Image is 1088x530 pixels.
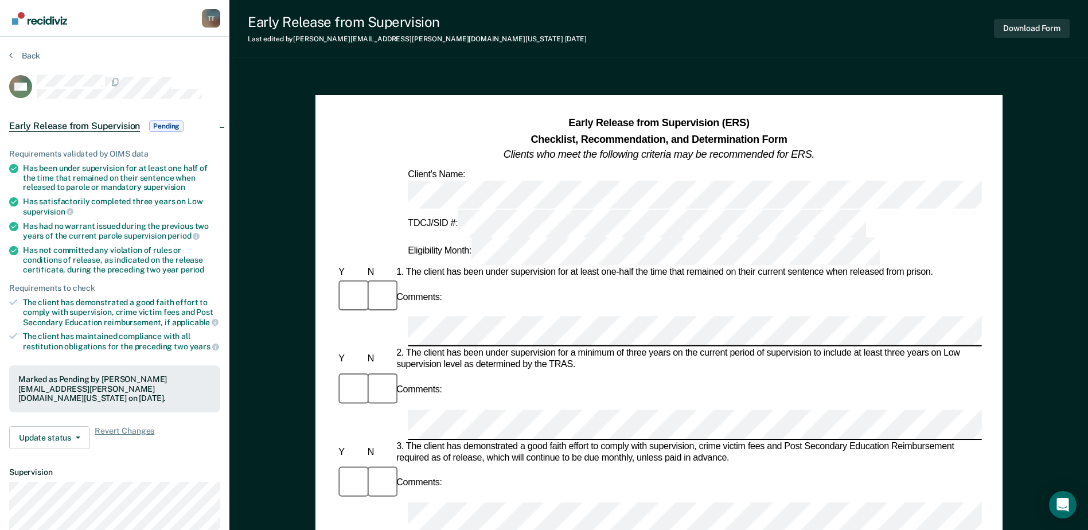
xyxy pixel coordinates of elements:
[190,342,219,351] span: years
[504,149,814,160] em: Clients who meet the following criteria may be recommended for ERS.
[181,265,204,274] span: period
[23,298,220,327] div: The client has demonstrated a good faith effort to comply with supervision, crime victim fees and...
[202,9,220,28] button: Profile dropdown button
[394,291,444,303] div: Comments:
[172,318,219,327] span: applicable
[336,267,365,278] div: Y
[336,447,365,458] div: Y
[405,237,882,266] div: Eligibility Month:
[9,467,220,477] dt: Supervision
[143,182,185,192] span: supervision
[394,384,444,396] div: Comments:
[202,9,220,28] div: T T
[394,478,444,489] div: Comments:
[531,133,787,145] strong: Checklist, Recommendation, and Determination Form
[23,197,220,216] div: Has satisfactorily completed three years on Low
[95,426,154,449] span: Revert Changes
[23,332,220,351] div: The client has maintained compliance with all restitution obligations for the preceding two
[18,375,211,403] div: Marked as Pending by [PERSON_NAME][EMAIL_ADDRESS][PERSON_NAME][DOMAIN_NAME][US_STATE] on [DATE].
[23,221,220,241] div: Has had no warrant issued during the previous two years of the current parole supervision
[23,207,73,216] span: supervision
[336,354,365,365] div: Y
[12,12,67,25] img: Recidiviz
[9,50,40,61] button: Back
[9,120,140,132] span: Early Release from Supervision
[248,35,587,43] div: Last edited by [PERSON_NAME][EMAIL_ADDRESS][PERSON_NAME][DOMAIN_NAME][US_STATE]
[394,441,982,464] div: 3. The client has demonstrated a good faith effort to comply with supervision, crime victim fees ...
[23,245,220,274] div: Has not committed any violation of rules or conditions of release, as indicated on the release ce...
[394,267,982,278] div: 1. The client has been under supervision for at least one-half the time that remained on their cu...
[365,354,393,365] div: N
[994,19,1070,38] button: Download Form
[394,348,982,371] div: 2. The client has been under supervision for a minimum of three years on the current period of su...
[9,426,90,449] button: Update status
[23,163,220,192] div: Has been under supervision for at least one half of the time that remained on their sentence when...
[149,120,184,132] span: Pending
[405,209,868,237] div: TDCJ/SID #:
[565,35,587,43] span: [DATE]
[9,283,220,293] div: Requirements to check
[167,231,200,240] span: period
[1049,491,1077,519] div: Open Intercom Messenger
[365,267,393,278] div: N
[9,149,220,159] div: Requirements validated by OIMS data
[248,14,587,30] div: Early Release from Supervision
[568,118,749,129] strong: Early Release from Supervision (ERS)
[365,447,393,458] div: N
